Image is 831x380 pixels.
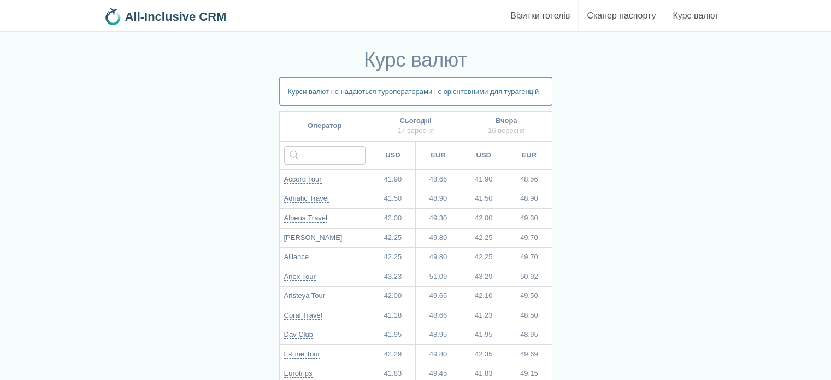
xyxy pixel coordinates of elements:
td: 49.80 [416,228,461,248]
td: 49.80 [416,248,461,267]
td: 42.25 [370,228,415,248]
span: 16 вересня [488,126,524,135]
td: 48.66 [416,306,461,325]
th: EUR [506,141,552,169]
b: Вчора [496,116,517,125]
td: 48.50 [506,306,552,325]
b: Сьогодні [399,116,431,125]
th: EUR [416,141,461,169]
td: 49.30 [506,208,552,228]
p: Курси валют не надаються туроператорами і є орієнтовними для турагенцій [279,77,552,106]
td: 43.29 [461,267,506,287]
td: 48.90 [416,189,461,209]
td: 41.90 [461,169,506,189]
td: 42.10 [461,287,506,306]
a: Eurotrips [284,369,313,378]
a: Alliance [284,253,309,261]
a: Anex Tour [284,272,316,281]
td: 42.25 [461,248,506,267]
td: 41.23 [461,306,506,325]
td: 48.56 [506,169,552,189]
td: 48.95 [506,325,552,345]
span: 17 вересня [397,126,434,135]
td: 43.23 [370,267,415,287]
td: 49.80 [416,344,461,364]
td: 42.00 [370,287,415,306]
td: 42.29 [370,344,415,364]
td: 42.35 [461,344,506,364]
td: 48.66 [416,169,461,189]
td: 42.25 [461,228,506,248]
td: 50.92 [506,267,552,287]
a: Adriatic Travel [284,194,329,203]
td: 42.00 [461,208,506,228]
td: 49.69 [506,344,552,364]
input: Введіть назву [284,146,366,165]
td: 49.50 [506,287,552,306]
th: USD [461,141,506,169]
td: 41.50 [461,189,506,209]
td: 49.70 [506,228,552,248]
a: Dav Club [284,330,313,339]
td: 42.25 [370,248,415,267]
td: 41.50 [370,189,415,209]
td: 48.90 [506,189,552,209]
td: 48.95 [416,325,461,345]
td: 41.95 [461,325,506,345]
td: 41.18 [370,306,415,325]
th: Оператор [279,111,370,141]
a: Accord Tour [284,175,322,184]
td: 51.09 [416,267,461,287]
b: All-Inclusive CRM [125,10,227,24]
td: 49.30 [416,208,461,228]
a: Coral Travel [284,311,322,320]
td: 42.00 [370,208,415,228]
td: 49.65 [416,287,461,306]
td: 41.95 [370,325,415,345]
a: Aristeya Tour [284,291,326,300]
td: 41.90 [370,169,415,189]
h1: Курс валют [279,49,552,71]
a: [PERSON_NAME] [284,233,343,242]
a: Albena Travel [284,214,328,223]
img: 32x32.png [104,8,122,25]
td: 49.70 [506,248,552,267]
th: USD [370,141,415,169]
a: E-Line Tour [284,350,320,359]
